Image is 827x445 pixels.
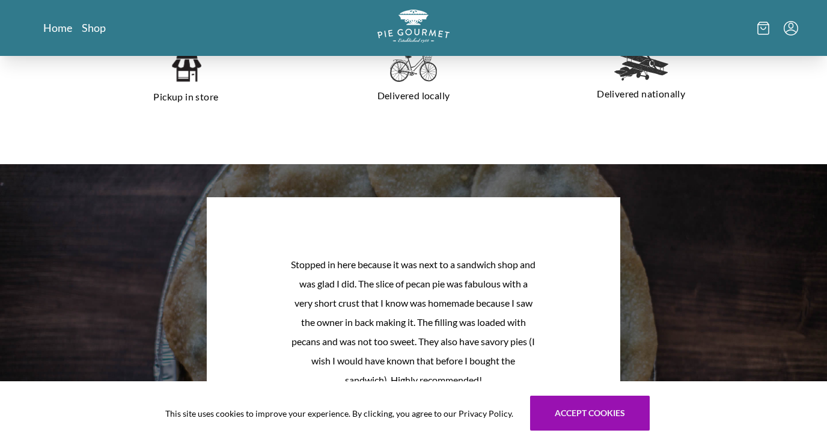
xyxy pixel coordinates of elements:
[165,407,513,420] span: This site uses cookies to improve your experience. By clicking, you agree to our Privacy Policy.
[43,20,72,35] a: Home
[390,51,437,82] img: delivered locally
[290,255,538,390] p: Stopped in here because it was next to a sandwich shop and was glad I did. The slice of pecan pie...
[82,20,106,35] a: Shop
[377,10,450,46] a: Logo
[377,10,450,43] img: logo
[784,21,798,35] button: Menu
[314,86,513,105] p: Delivered locally
[542,84,740,103] p: Delivered nationally
[614,51,668,81] img: delivered nationally
[87,87,285,106] p: Pickup in store
[530,396,650,431] button: Accept cookies
[171,51,201,84] img: pickup in store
